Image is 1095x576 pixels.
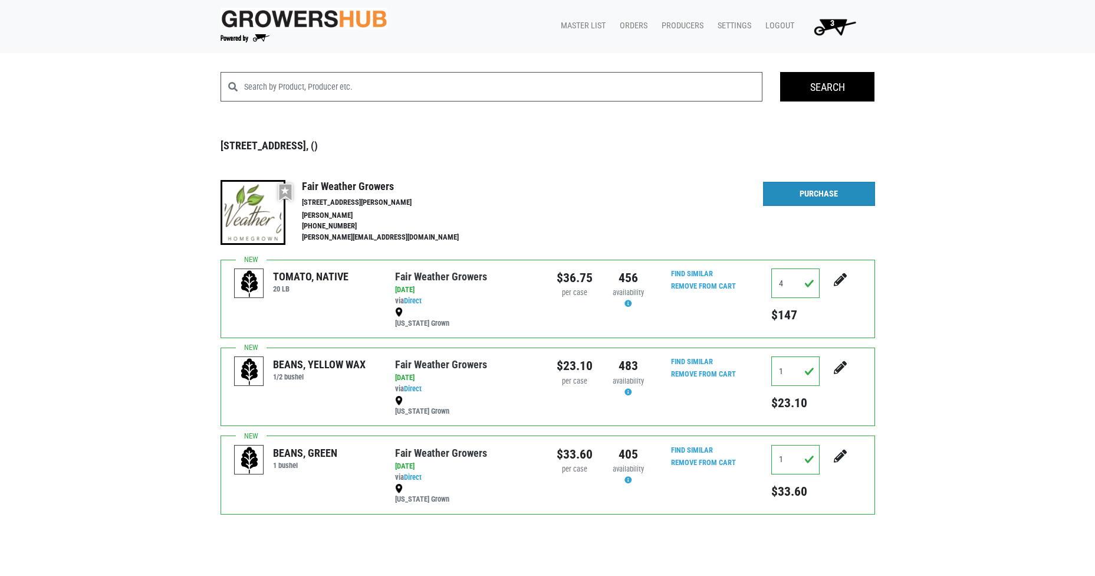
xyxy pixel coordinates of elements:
li: [PHONE_NUMBER] [302,221,484,232]
h5: $33.60 [771,484,820,499]
a: 3 [799,15,866,38]
input: Qty [771,445,820,474]
img: original-fc7597fdc6adbb9d0e2ae620e786d1a2.jpg [221,8,388,30]
div: [DATE] [395,461,538,472]
img: placeholder-variety-43d6402dacf2d531de610a020419775a.svg [235,357,264,387]
div: [US_STATE] Grown [395,483,538,505]
input: Remove From Cart [664,456,743,470]
div: [US_STATE] Grown [395,307,538,329]
h4: Fair Weather Growers [302,180,484,193]
span: 3 [830,18,834,28]
a: Purchase [763,182,875,207]
a: Logout [756,15,799,37]
h6: 1 bushel [273,461,337,470]
input: Remove From Cart [664,280,743,293]
a: Find Similar [671,357,713,366]
h6: 1/2 bushel [273,372,366,381]
a: Direct [404,384,422,393]
div: 456 [610,269,646,287]
div: via [395,384,538,395]
a: Direct [404,296,422,305]
div: $36.75 [557,269,593,287]
span: availability [613,464,644,473]
div: per case [557,376,593,387]
h5: $147 [771,307,820,323]
a: Fair Weather Growers [395,447,487,459]
div: TOMATO, NATIVE [273,269,348,284]
input: Remove From Cart [664,368,743,381]
div: $33.60 [557,445,593,464]
div: BEANS, YELLOW WAX [273,356,366,372]
img: map_marker-0e94453035b3232a4d21701695807de9.png [395,396,403,405]
h6: 20 LB [273,284,348,293]
span: availability [613,377,644,385]
li: [PERSON_NAME][EMAIL_ADDRESS][DOMAIN_NAME] [302,232,484,243]
span: availability [613,288,644,297]
h3: [STREET_ADDRESS], () [221,139,875,152]
h5: $23.10 [771,395,820,411]
div: 483 [610,356,646,375]
img: map_marker-0e94453035b3232a4d21701695807de9.png [395,307,403,317]
div: per case [557,464,593,475]
div: [DATE] [395,284,538,296]
a: Fair Weather Growers [395,358,487,371]
img: map_marker-0e94453035b3232a4d21701695807de9.png [395,484,403,493]
li: [PERSON_NAME] [302,210,484,221]
div: [US_STATE] Grown [395,395,538,417]
a: Master List [551,15,610,37]
a: Fair Weather Growers [395,270,487,283]
input: Search by Product, Producer etc. [244,72,763,102]
div: $23.10 [557,356,593,375]
input: Search [780,72,874,102]
div: [DATE] [395,372,538,384]
input: Qty [771,269,820,298]
div: per case [557,287,593,299]
a: Orders [610,15,652,37]
a: Settings [708,15,756,37]
img: Cart [808,15,861,38]
img: thumbnail-66b73ed789e5fdb011f67f3ae1eff6c2.png [221,180,285,245]
div: BEANS, GREEN [273,445,337,461]
a: Find Similar [671,269,713,278]
img: Powered by Big Wheelbarrow [221,34,269,42]
a: Producers [652,15,708,37]
input: Qty [771,356,820,386]
div: via [395,472,538,483]
li: [STREET_ADDRESS][PERSON_NAME] [302,197,484,208]
div: via [395,296,538,307]
img: placeholder-variety-43d6402dacf2d531de610a020419775a.svg [235,269,264,299]
img: placeholder-variety-43d6402dacf2d531de610a020419775a.svg [235,446,264,475]
div: 405 [610,445,646,464]
a: Direct [404,473,422,482]
a: Find Similar [671,446,713,454]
